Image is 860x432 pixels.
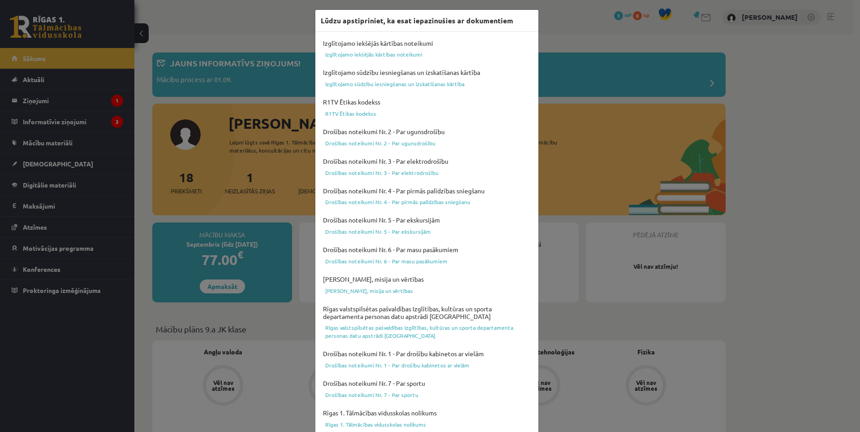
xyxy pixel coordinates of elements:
[321,138,533,148] a: Drošības noteikumi Nr. 2 - Par ugunsdrošību
[321,49,533,60] a: Izglītojamo iekšējās kārtības noteikumi
[321,348,533,360] h4: Drošības noteikumi Nr. 1 - Par drošību kabinetos ar vielām
[321,360,533,371] a: Drošības noteikumi Nr. 1 - Par drošību kabinetos ar vielām
[321,322,533,341] a: Rīgas valstspilsētas pašvaldības Izglītības, kultūras un sporta departamenta personas datu apstrā...
[321,389,533,400] a: Drošības noteikumi Nr. 7 - Par sportu
[321,79,533,89] a: Izglītojamo sūdzību iesniegšanas un izskatīšanas kārtība
[321,126,533,138] h4: Drošības noteikumi Nr. 2 - Par ugunsdrošību
[321,155,533,167] h4: Drošības noteikumi Nr. 3 - Par elektrodrošību
[321,66,533,79] h4: Izglītojamo sūdzību iesniegšanas un izskatīšanas kārtība
[321,273,533,285] h4: [PERSON_NAME], misija un vērtības
[321,256,533,266] a: Drošības noteikumi Nr. 6 - Par masu pasākumiem
[321,244,533,256] h4: Drošības noteikumi Nr. 6 - Par masu pasākumiem
[321,167,533,178] a: Drošības noteikumi Nr. 3 - Par elektrodrošību
[321,419,533,430] a: Rīgas 1. Tālmācības vidusskolas nolikums
[321,377,533,389] h4: Drošības noteikumi Nr. 7 - Par sportu
[321,407,533,419] h4: Rīgas 1. Tālmācības vidusskolas nolikums
[321,303,533,323] h4: Rīgas valstspilsētas pašvaldības Izglītības, kultūras un sporta departamenta personas datu apstrā...
[321,196,533,207] a: Drošības noteikumi Nr. 4 - Par pirmās palīdzības sniegšanu
[321,214,533,226] h4: Drošības noteikumi Nr. 5 - Par ekskursijām
[321,96,533,108] h4: R1TV Ētikas kodekss
[321,226,533,237] a: Drošības noteikumi Nr. 5 - Par ekskursijām
[321,185,533,197] h4: Drošības noteikumi Nr. 4 - Par pirmās palīdzības sniegšanu
[321,37,533,49] h4: Izglītojamo iekšējās kārtības noteikumi
[321,108,533,119] a: R1TV Ētikas kodekss
[321,285,533,296] a: [PERSON_NAME], misija un vērtības
[321,15,513,26] h3: Lūdzu apstipriniet, ka esat iepazinušies ar dokumentiem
